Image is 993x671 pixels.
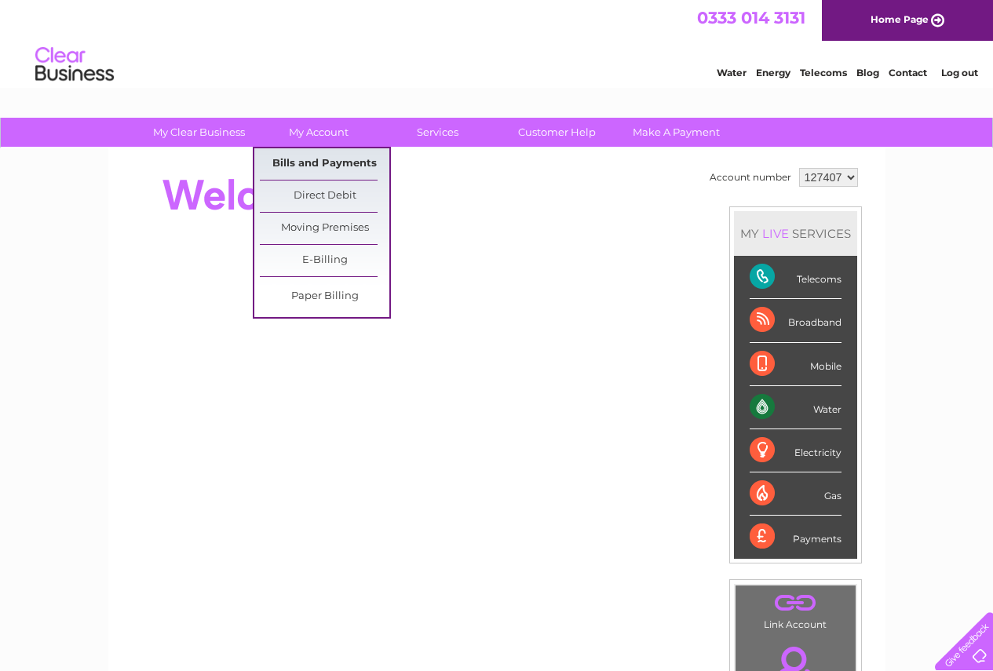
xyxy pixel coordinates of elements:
[697,8,805,27] a: 0333 014 3131
[717,67,747,78] a: Water
[750,386,841,429] div: Water
[611,118,741,147] a: Make A Payment
[759,226,792,241] div: LIVE
[260,181,389,212] a: Direct Debit
[260,213,389,244] a: Moving Premises
[750,516,841,558] div: Payments
[756,67,790,78] a: Energy
[373,118,502,147] a: Services
[750,429,841,472] div: Electricity
[492,118,622,147] a: Customer Help
[260,148,389,180] a: Bills and Payments
[800,67,847,78] a: Telecoms
[734,211,857,256] div: MY SERVICES
[134,118,264,147] a: My Clear Business
[739,589,852,617] a: .
[260,281,389,312] a: Paper Billing
[856,67,879,78] a: Blog
[941,67,978,78] a: Log out
[126,9,868,76] div: Clear Business is a trading name of Verastar Limited (registered in [GEOGRAPHIC_DATA] No. 3667643...
[889,67,927,78] a: Contact
[750,343,841,386] div: Mobile
[706,164,795,191] td: Account number
[254,118,383,147] a: My Account
[750,256,841,299] div: Telecoms
[750,472,841,516] div: Gas
[735,585,856,634] td: Link Account
[260,245,389,276] a: E-Billing
[35,41,115,89] img: logo.png
[750,299,841,342] div: Broadband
